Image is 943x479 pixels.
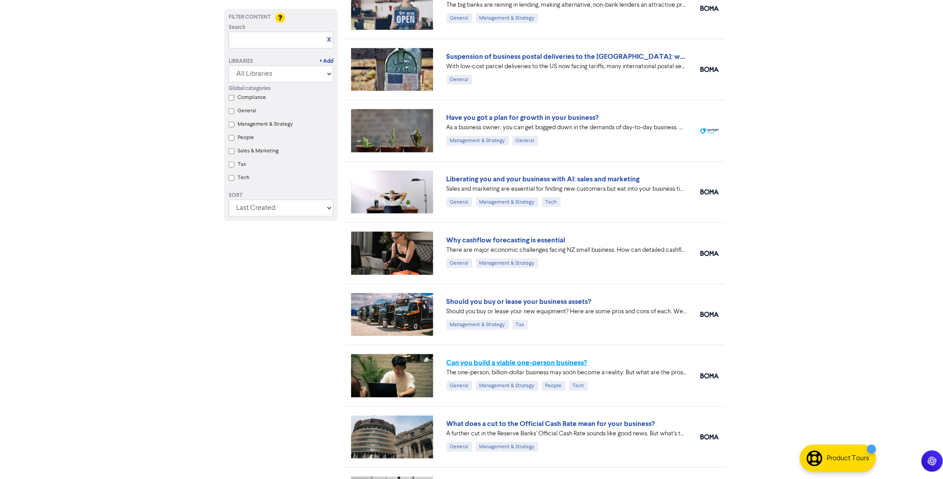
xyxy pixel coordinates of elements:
div: General [447,13,472,23]
div: General [512,136,538,146]
div: As a business owner, you can get bogged down in the demands of day-to-day business. We can help b... [447,123,687,132]
iframe: Chat Widget [898,436,943,479]
label: People [238,134,254,142]
img: boma [701,251,719,256]
a: Liberating you and your business with AI: sales and marketing [447,175,640,184]
div: There are major economic challenges facing NZ small business. How can detailed cashflow forecasti... [447,246,687,255]
img: boma [701,434,719,440]
label: Sales & Marketing [238,147,279,155]
a: X [328,37,331,43]
div: Management & Strategy [476,197,538,207]
div: Tech [569,381,588,391]
a: Why cashflow forecasting is essential [447,236,566,245]
label: Tech [238,174,249,182]
div: The one-person, billion-dollar business may soon become a reality. But what are the pros and cons... [447,368,687,377]
img: spotlight [701,128,719,134]
label: Tax [238,160,246,168]
div: Management & Strategy [447,136,509,146]
div: Libraries [229,57,253,66]
a: Have you got a plan for growth in your business? [447,113,599,122]
div: Management & Strategy [476,381,538,391]
div: Management & Strategy [476,442,538,452]
div: Global categories [229,85,333,93]
div: Tech [542,197,561,207]
a: Can you build a viable one-person business? [447,358,587,367]
div: Should you buy or lease your new equipment? Here are some pros and cons of each. We also can revi... [447,307,687,316]
div: General [447,75,472,85]
img: boma [701,373,719,379]
div: The big banks are reining in lending, making alternative, non-bank lenders an attractive proposit... [447,0,687,10]
a: + Add [320,57,333,66]
div: General [447,442,472,452]
div: General [447,381,472,391]
div: A further cut in the Reserve Banks’ Official Cash Rate sounds like good news. But what’s the real... [447,429,687,438]
label: Compliance [238,94,266,102]
div: With low-cost parcel deliveries to the US now facing tariffs, many international postal services ... [447,62,687,71]
a: What does a cut to the Official Cash Rate mean for your business? [447,419,655,428]
div: People [542,381,566,391]
div: Filter Content [229,13,333,21]
img: boma [701,67,719,72]
div: Sales and marketing are essential for finding new customers but eat into your business time. We e... [447,184,687,194]
div: General [447,258,472,268]
label: General [238,107,256,115]
img: boma [701,189,719,195]
a: Suspension of business postal deliveries to the [GEOGRAPHIC_DATA]: what options do you have? [447,52,760,61]
span: Search [229,24,246,32]
div: Management & Strategy [476,13,538,23]
div: Sort [229,192,333,200]
a: Should you buy or lease your business assets? [447,297,591,306]
label: Management & Strategy [238,120,293,128]
div: Management & Strategy [476,258,538,268]
div: General [447,197,472,207]
div: Tax [512,320,528,330]
img: boma [701,6,719,11]
img: boma_accounting [701,312,719,317]
div: Management & Strategy [447,320,509,330]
